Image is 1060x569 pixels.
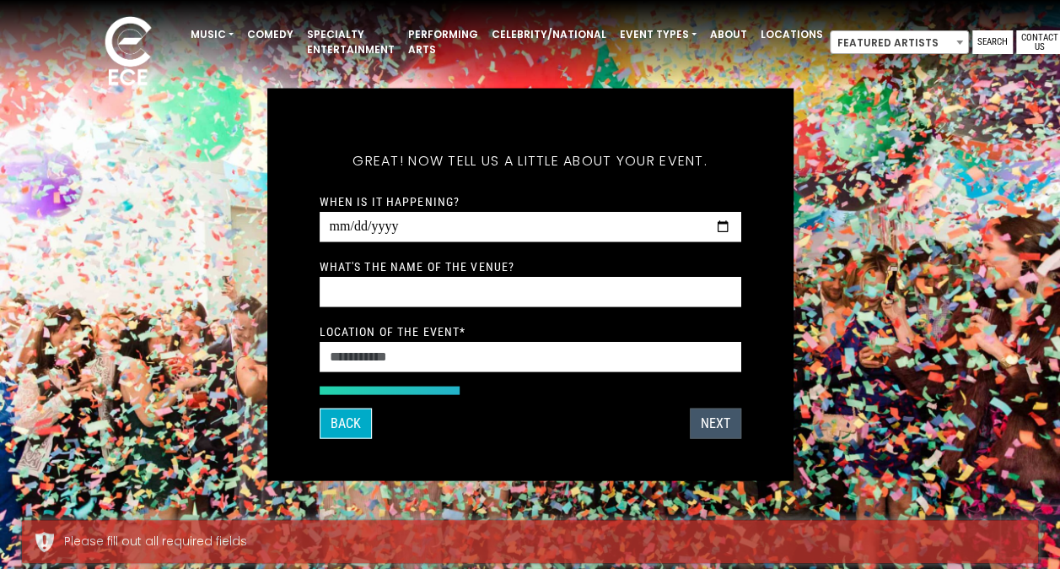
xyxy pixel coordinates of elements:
div: Please fill out all required fields [64,533,1025,550]
img: ece_new_logo_whitev2-1.png [86,12,170,94]
a: Comedy [240,20,300,49]
button: Next [690,409,741,439]
button: Back [320,409,372,439]
a: Music [184,20,240,49]
span: Featured Artists [830,30,969,54]
label: When is it happening? [320,194,460,209]
label: What's the name of the venue? [320,259,514,274]
a: Event Types [613,20,703,49]
label: Location of the event [320,324,466,339]
a: About [703,20,754,49]
a: Search [972,30,1013,54]
a: Locations [754,20,830,49]
a: Celebrity/National [485,20,613,49]
a: Performing Arts [401,20,485,64]
h5: Great! Now tell us a little about your event. [320,131,741,192]
span: Featured Artists [831,31,968,55]
a: Specialty Entertainment [300,20,401,64]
